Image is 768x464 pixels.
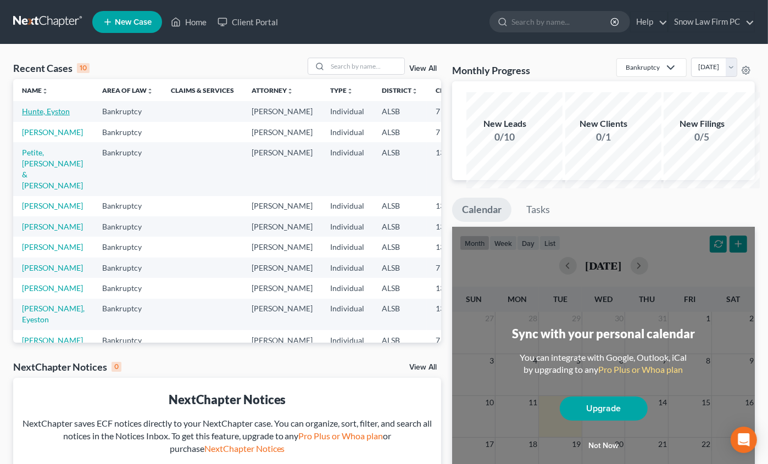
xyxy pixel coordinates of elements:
a: Pro Plus or Whoa plan [599,364,683,374]
div: New Filings [664,118,741,130]
td: 13 [427,237,482,257]
td: Bankruptcy [93,122,162,142]
div: NextChapter saves ECF notices directly to your NextChapter case. You can organize, sort, filter, ... [22,417,432,455]
td: ALSB [373,258,427,278]
td: [PERSON_NAME] [243,330,321,350]
td: ALSB [373,299,427,330]
td: Individual [321,122,373,142]
a: [PERSON_NAME] [22,201,83,210]
h3: Monthly Progress [452,64,530,77]
a: Snow Law Firm PC [669,12,754,32]
input: Search by name... [327,58,404,74]
a: Hunte, Eyston [22,107,70,116]
td: Bankruptcy [93,330,162,350]
td: Bankruptcy [93,196,162,216]
a: [PERSON_NAME] [22,127,83,137]
td: 7 [427,330,482,350]
a: [PERSON_NAME], Eyeston [22,304,85,324]
td: ALSB [373,216,427,237]
th: Claims & Services [162,79,243,101]
td: Bankruptcy [93,216,162,237]
i: unfold_more [147,88,153,94]
td: Bankruptcy [93,142,162,195]
td: ALSB [373,278,427,298]
td: 13 [427,142,482,195]
a: NextChapter Notices [204,443,285,454]
div: You can integrate with Google, Outlook, iCal by upgrading to any [516,351,692,377]
td: Bankruptcy [93,101,162,121]
a: Petite, [PERSON_NAME] & [PERSON_NAME] [22,148,83,190]
div: 0/10 [466,130,543,144]
td: 13 [427,278,482,298]
div: New Clients [565,118,642,130]
a: Upgrade [560,396,648,421]
a: Area of Lawunfold_more [102,86,153,94]
div: 0/1 [565,130,642,144]
a: [PERSON_NAME] [22,263,83,272]
td: [PERSON_NAME] [243,278,321,298]
td: [PERSON_NAME] [243,122,321,142]
i: unfold_more [42,88,48,94]
td: Bankruptcy [93,299,162,330]
a: [PERSON_NAME] [22,283,83,293]
td: ALSB [373,237,427,257]
a: Districtunfold_more [382,86,418,94]
td: 7 [427,101,482,121]
a: Attorneyunfold_more [252,86,293,94]
td: 7 [427,122,482,142]
td: Bankruptcy [93,258,162,278]
a: Help [631,12,667,32]
a: Pro Plus or Whoa plan [299,431,383,441]
span: New Case [115,18,152,26]
td: [PERSON_NAME] [243,299,321,330]
div: Bankruptcy [626,63,660,72]
td: [PERSON_NAME] [243,237,321,257]
div: 0 [112,362,121,372]
a: Nameunfold_more [22,86,48,94]
td: [PERSON_NAME] [243,196,321,216]
a: View All [409,65,437,72]
a: [PERSON_NAME] [22,242,83,251]
a: Tasks [516,198,560,222]
div: 10 [77,63,90,73]
td: [PERSON_NAME] [243,258,321,278]
div: New Leads [466,118,543,130]
a: Chapterunfold_more [436,86,473,94]
td: Individual [321,278,373,298]
a: Typeunfold_more [330,86,353,94]
i: unfold_more [347,88,353,94]
td: Individual [321,196,373,216]
a: Client Portal [212,12,283,32]
div: Sync with your personal calendar [512,325,695,342]
td: [PERSON_NAME] [243,216,321,237]
td: 7 [427,258,482,278]
td: Individual [321,299,373,330]
td: Bankruptcy [93,237,162,257]
td: ALSB [373,330,427,350]
div: NextChapter Notices [22,391,432,408]
td: Individual [321,237,373,257]
i: unfold_more [411,88,418,94]
td: Individual [321,216,373,237]
td: [PERSON_NAME] [243,101,321,121]
a: [PERSON_NAME] [22,336,83,345]
td: ALSB [373,122,427,142]
td: Individual [321,101,373,121]
div: NextChapter Notices [13,360,121,373]
a: Home [165,12,212,32]
td: ALSB [373,101,427,121]
td: 13 [427,196,482,216]
input: Search by name... [511,12,612,32]
button: Not now [560,435,648,457]
td: ALSB [373,142,427,195]
td: 13 [427,216,482,237]
td: Bankruptcy [93,278,162,298]
td: Individual [321,330,373,350]
a: Calendar [452,198,511,222]
div: 0/5 [664,130,741,144]
td: Individual [321,142,373,195]
i: unfold_more [287,88,293,94]
td: [PERSON_NAME] [243,142,321,195]
a: View All [409,364,437,371]
td: 13 [427,299,482,330]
